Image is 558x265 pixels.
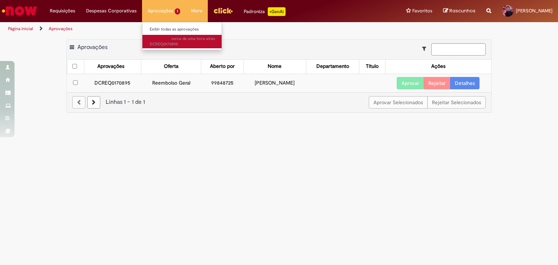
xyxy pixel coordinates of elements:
[142,35,222,48] a: Aberto DCREQ0170895 :
[213,5,233,16] img: click_logo_yellow_360x200.png
[86,7,137,15] span: Despesas Corporativas
[5,22,367,36] ul: Trilhas de página
[397,77,424,89] button: Aprovar
[268,63,282,70] div: Nome
[366,63,379,70] div: Título
[191,7,202,15] span: More
[516,8,553,14] span: [PERSON_NAME]
[49,26,73,32] a: Aprovações
[201,74,243,92] td: 99848725
[171,36,215,41] span: cerca de uma hora atrás
[210,63,235,70] div: Aberto por
[443,8,476,15] a: Rascunhos
[150,36,215,47] span: DCREQ0170895
[171,36,215,41] time: 29/09/2025 15:56:09
[316,63,349,70] div: Departamento
[147,7,173,15] span: Aprovações
[450,77,480,89] a: Detalhes
[141,74,201,92] td: Reembolso Geral
[412,7,432,15] span: Favoritos
[1,4,38,18] img: ServiceNow
[431,63,445,70] div: Ações
[449,7,476,14] span: Rascunhos
[8,26,33,32] a: Página inicial
[50,7,75,15] span: Requisições
[142,25,222,33] a: Exibir todas as aprovações
[72,98,486,106] div: Linhas 1 − 1 de 1
[84,60,141,74] th: Aprovações
[164,63,178,70] div: Oferta
[84,74,141,92] td: DCREQ0170895
[77,44,108,51] span: Aprovações
[268,7,286,16] p: +GenAi
[142,22,222,50] ul: Aprovações
[243,74,306,92] td: [PERSON_NAME]
[97,63,124,70] div: Aprovações
[424,77,450,89] button: Rejeitar
[244,7,286,16] div: Padroniza
[422,46,430,51] i: Mostrar filtros para: Suas Solicitações
[175,8,180,15] span: 1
